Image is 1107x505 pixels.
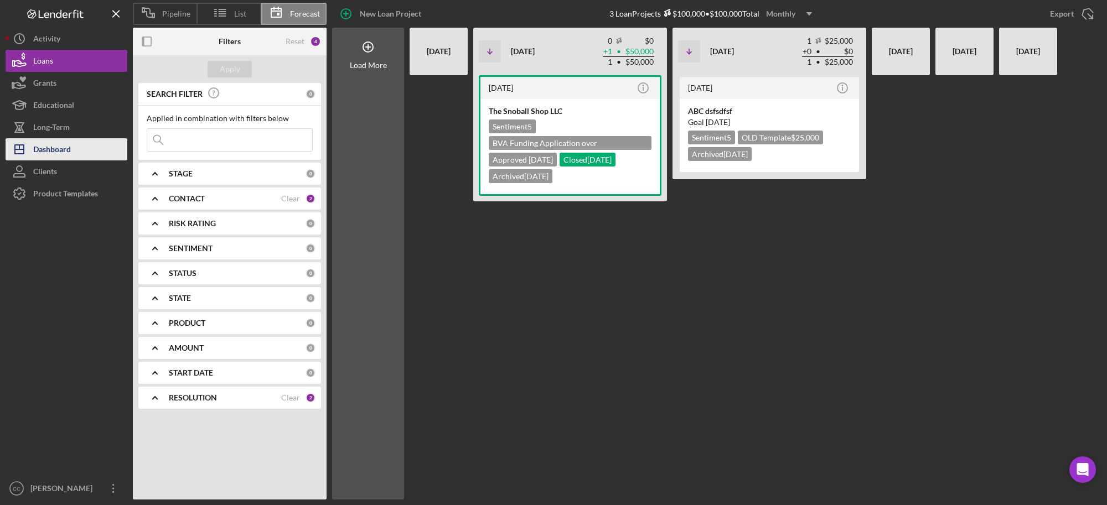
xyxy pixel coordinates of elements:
b: PRODUCT [169,319,205,327]
b: START DATE [169,368,213,377]
div: Open Intercom Messenger [1069,456,1096,483]
div: Educational [33,94,74,119]
div: Clear [281,194,300,203]
div: BVA Funding Application over $50,000 $50,000 [489,136,651,150]
td: $25,000 [824,57,853,67]
div: Long-Term [33,116,70,141]
b: [DATE] [511,46,535,56]
a: Long-Term [6,116,127,138]
div: Loans [33,50,53,75]
span: • [815,59,821,66]
button: Loans [6,50,127,72]
td: 1 [603,57,613,67]
button: Export [1039,3,1101,25]
div: Closed [DATE] [560,153,615,166]
div: 0 [306,218,315,228]
button: New Loan Project [332,3,432,25]
div: Archived [DATE] [688,147,752,161]
div: [PERSON_NAME] [28,477,100,502]
b: Filters [219,37,241,46]
time: 07/12/2025 [706,117,730,127]
div: Clear [281,393,300,402]
div: 2 [306,393,315,403]
div: Approved [DATE] [489,153,557,166]
span: • [615,48,622,55]
span: • [615,59,622,66]
div: Sentiment 5 [489,119,536,133]
b: [DATE] [710,46,734,56]
b: RISK RATING [169,219,216,228]
div: 3 Loan Projects • $100,000 Total [609,6,819,22]
a: Grants [6,72,127,94]
span: Pipeline [162,9,190,18]
div: OLD Template $25,000 [738,131,823,144]
div: Clients [33,160,57,185]
button: Product Templates [6,183,127,205]
b: STATE [169,294,191,303]
div: Applied in combination with filters below [147,114,313,123]
button: Activity [6,28,127,50]
div: 0 [306,368,315,378]
div: 0 [306,318,315,328]
b: AMOUNT [169,343,204,352]
b: STATUS [169,269,196,278]
span: List [234,9,246,18]
div: Product Templates [33,183,98,207]
td: $0 [824,46,853,57]
button: Apply [208,61,252,77]
div: Dashboard [33,138,71,163]
b: SEARCH FILTER [147,90,203,98]
td: 1 [802,36,812,46]
text: CC [13,486,20,492]
b: SENTIMENT [169,244,213,253]
span: Goal [688,117,730,127]
div: [DATE] [941,32,988,71]
button: Monthly [759,6,819,22]
div: 0 [306,169,315,179]
td: + 0 [802,46,812,57]
b: CONTACT [169,194,205,203]
td: $50,000 [625,57,654,67]
div: [DATE] [1005,32,1052,71]
button: Educational [6,94,127,116]
td: 0 [603,36,613,46]
td: $50,000 [625,46,654,57]
td: + 1 [603,46,613,57]
button: Dashboard [6,138,127,160]
b: STAGE [169,169,193,178]
div: Apply [220,61,240,77]
div: New Loan Project [360,3,421,25]
div: Export [1050,3,1074,25]
div: $100,000 [661,9,705,18]
div: ABC dsfsdfsf [688,106,851,117]
time: 2025-06-23 16:04 [489,83,513,92]
div: 0 [306,293,315,303]
div: Sentiment 5 [688,131,735,144]
td: $0 [625,36,654,46]
div: Monthly [766,6,795,22]
span: • [815,48,821,55]
time: 2025-07-11 19:21 [688,83,712,92]
div: 0 [306,89,315,99]
div: Archived [DATE] [489,169,552,183]
div: The Snoball Shop LLC [489,106,651,117]
div: Reset [286,37,304,46]
div: [DATE] [415,32,462,71]
div: Load More [350,61,387,70]
button: CC[PERSON_NAME] [6,477,127,499]
td: $25,000 [824,36,853,46]
a: [DATE]The Snoball Shop LLCSentiment5BVA Funding Application over $50,000$50,000Approved [DATE]Clo... [479,75,661,196]
a: [DATE]ABC dsfsdfsfGoal [DATE]Sentiment5OLD Template$25,000Archived[DATE] [678,75,861,174]
div: Activity [33,28,60,53]
button: Clients [6,160,127,183]
div: 4 [310,36,321,47]
div: Grants [33,72,56,97]
div: 0 [306,243,315,253]
div: [DATE] [877,32,924,71]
